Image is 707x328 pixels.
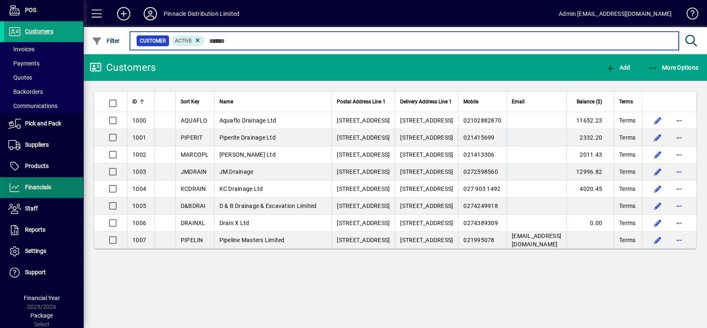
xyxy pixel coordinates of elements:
[4,70,83,85] a: Quotes
[672,114,686,127] button: More options
[619,168,635,176] span: Terms
[25,205,38,212] span: Staff
[164,7,239,20] div: Pinnacle Distribution Limited
[400,134,453,141] span: [STREET_ADDRESS]
[619,202,635,210] span: Terms
[619,185,635,193] span: Terms
[25,7,36,13] span: POS
[4,198,83,219] a: Staff
[619,116,635,125] span: Terms
[680,2,697,29] a: Knowledge Base
[512,97,525,106] span: Email
[132,97,137,106] span: ID
[90,61,156,74] div: Customers
[566,180,614,198] td: 4020.45
[25,120,61,127] span: Pick and Pack
[337,237,390,243] span: [STREET_ADDRESS]
[181,151,209,158] span: MARCOPL
[651,131,664,144] button: Edit
[463,134,494,141] span: 021415699
[8,60,40,67] span: Payments
[337,151,390,158] span: [STREET_ADDRESS]
[24,295,60,301] span: Financial Year
[140,37,166,45] span: Customer
[4,220,83,240] a: Reports
[4,156,83,177] a: Products
[672,165,686,178] button: More options
[219,97,233,106] span: Name
[175,38,192,44] span: Active
[463,185,500,192] span: 027 903 1492
[337,97,386,106] span: Postal Address Line 1
[4,56,83,70] a: Payments
[619,133,635,142] span: Terms
[337,117,390,124] span: [STREET_ADDRESS]
[4,85,83,99] a: Backorders
[651,182,664,195] button: Edit
[4,135,83,155] a: Suppliers
[132,237,146,243] span: 1007
[219,203,317,209] span: D & B Drainage & Excavation Limited
[651,199,664,213] button: Edit
[181,168,207,175] span: JMDRAIN
[619,150,635,159] span: Terms
[181,97,199,106] span: Sort Key
[400,203,453,209] span: [STREET_ADDRESS]
[337,185,390,192] span: [STREET_ADDRESS]
[672,182,686,195] button: More options
[219,168,254,175] span: JM Drainage
[110,6,137,21] button: Add
[566,112,614,129] td: 11652.23
[672,216,686,230] button: More options
[219,97,327,106] div: Name
[400,117,453,124] span: [STREET_ADDRESS]
[566,163,614,180] td: 12996.82
[463,97,478,106] span: Mobile
[463,97,501,106] div: Mobile
[181,117,208,124] span: AQUAFLO
[4,177,83,198] a: Financials
[572,97,610,106] div: Balance ($)
[4,42,83,56] a: Invoices
[181,185,206,192] span: KCDRAIN
[92,38,120,44] span: Filter
[672,233,686,247] button: More options
[566,146,614,163] td: 2011.43
[30,312,53,319] span: Package
[577,97,602,106] span: Balance ($)
[4,241,83,262] a: Settings
[8,46,35,53] span: Invoices
[25,141,49,148] span: Suppliers
[132,220,146,226] span: 1006
[566,215,614,232] td: 0.00
[4,113,83,134] a: Pick and Pack
[25,184,51,190] span: Financials
[25,163,49,169] span: Products
[672,131,686,144] button: More options
[25,28,53,35] span: Customers
[651,216,664,230] button: Edit
[132,151,146,158] span: 1002
[651,114,664,127] button: Edit
[4,262,83,283] a: Support
[132,97,149,106] div: ID
[651,233,664,247] button: Edit
[132,168,146,175] span: 1003
[25,269,46,275] span: Support
[566,129,614,146] td: 2332.20
[463,168,498,175] span: 0272598560
[8,88,43,95] span: Backorders
[132,117,146,124] span: 1000
[181,237,203,243] span: PIPELIN
[25,226,45,233] span: Reports
[400,220,453,226] span: [STREET_ADDRESS]
[337,203,390,209] span: [STREET_ADDRESS]
[400,237,453,243] span: [STREET_ADDRESS]
[646,60,701,75] button: More Options
[172,35,205,46] mat-chip: Activation Status: Active
[132,203,146,209] span: 1005
[648,64,699,71] span: More Options
[219,151,276,158] span: [PERSON_NAME] Ltd
[132,134,146,141] span: 1001
[400,185,453,192] span: [STREET_ADDRESS]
